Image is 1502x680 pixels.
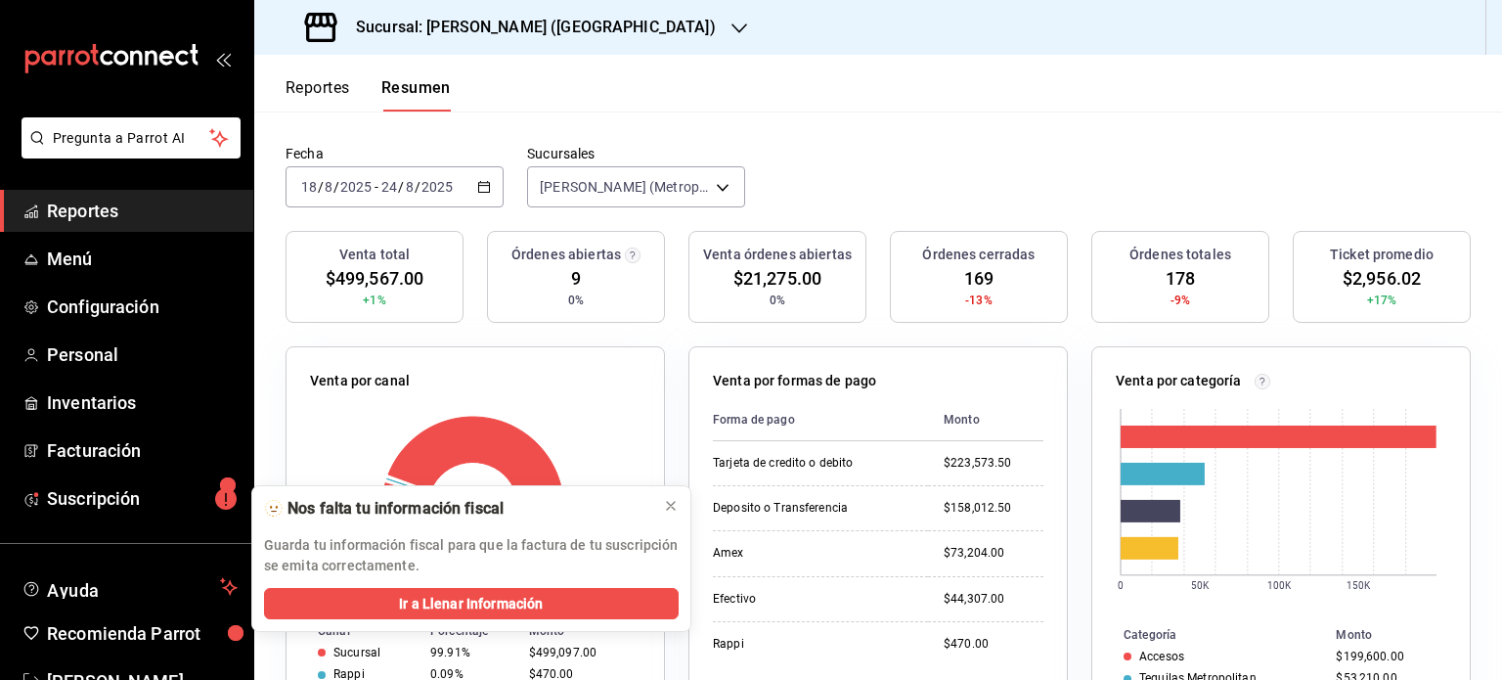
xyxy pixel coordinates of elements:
[324,179,333,195] input: --
[286,147,504,160] label: Fecha
[47,341,238,368] span: Personal
[47,198,238,224] span: Reportes
[22,117,241,159] button: Pregunta a Parrot AI
[47,437,238,464] span: Facturación
[713,591,908,608] div: Efectivo
[713,545,908,562] div: Amex
[420,179,454,195] input: ----
[1347,580,1371,591] text: 150K
[713,399,928,441] th: Forma de pago
[47,294,238,320] span: Configuración
[571,265,581,292] span: 9
[770,292,785,309] span: 0%
[1166,265,1195,292] span: 178
[1343,265,1421,292] span: $2,956.02
[310,371,410,391] p: Venta por canal
[511,245,621,265] h3: Órdenes abiertas
[1336,650,1438,663] div: $199,600.00
[339,245,410,265] h3: Venta total
[381,78,451,112] button: Resumen
[47,575,212,599] span: Ayuda
[375,179,378,195] span: -
[430,646,513,659] div: 99.91%
[1328,624,1470,646] th: Monto
[540,177,709,197] span: [PERSON_NAME] (Metropolitan)
[965,292,993,309] span: -13%
[380,179,398,195] input: --
[1367,292,1397,309] span: +17%
[264,535,679,576] p: Guarda tu información fiscal para que la factura de tu suscripción se emita correctamente.
[922,245,1035,265] h3: Órdenes cerradas
[568,292,584,309] span: 0%
[944,455,1043,472] div: $223,573.50
[14,142,241,162] a: Pregunta a Parrot AI
[713,636,908,653] div: Rappi
[703,245,852,265] h3: Venta órdenes abiertas
[363,292,385,309] span: +1%
[944,545,1043,562] div: $73,204.00
[713,371,876,391] p: Venta por formas de pago
[529,646,633,659] div: $499,097.00
[264,498,647,520] div: 🫥 Nos falta tu información fiscal
[264,588,679,619] button: Ir a Llenar Información
[733,265,821,292] span: $21,275.00
[286,78,451,112] div: navigation tabs
[1092,624,1328,646] th: Categoría
[1191,580,1210,591] text: 50K
[339,179,373,195] input: ----
[928,399,1043,441] th: Monto
[1129,245,1231,265] h3: Órdenes totales
[47,246,238,272] span: Menú
[340,16,716,39] h3: Sucursal: [PERSON_NAME] ([GEOGRAPHIC_DATA])
[944,591,1043,608] div: $44,307.00
[944,636,1043,653] div: $470.00
[713,500,908,517] div: Deposito o Transferencia
[398,179,404,195] span: /
[53,128,210,149] span: Pregunta a Parrot AI
[215,51,231,67] button: open_drawer_menu
[47,620,238,647] span: Recomienda Parrot
[1171,292,1190,309] span: -9%
[944,500,1043,517] div: $158,012.50
[399,594,543,614] span: Ir a Llenar Información
[326,265,423,292] span: $499,567.00
[333,646,380,659] div: Sucursal
[1116,371,1242,391] p: Venta por categoría
[1267,580,1292,591] text: 100K
[527,147,745,160] label: Sucursales
[415,179,420,195] span: /
[405,179,415,195] input: --
[1118,580,1124,591] text: 0
[333,179,339,195] span: /
[300,179,318,195] input: --
[47,485,238,512] span: Suscripción
[286,78,350,112] button: Reportes
[47,389,238,416] span: Inventarios
[1139,650,1184,663] div: Accesos
[318,179,324,195] span: /
[713,455,908,472] div: Tarjeta de credito o debito
[1330,245,1434,265] h3: Ticket promedio
[964,265,994,292] span: 169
